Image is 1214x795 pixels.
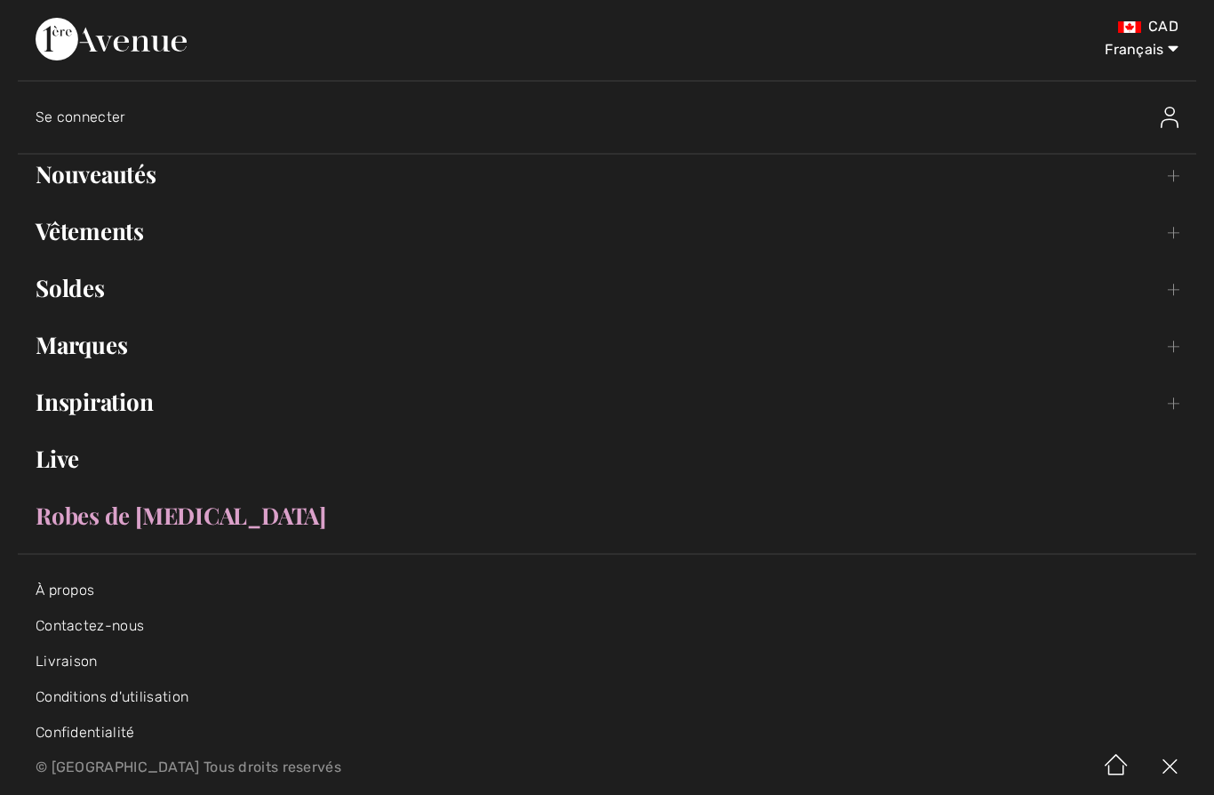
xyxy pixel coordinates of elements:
[36,89,1196,146] a: Se connecterSe connecter
[18,269,1196,308] a: Soldes
[36,688,188,705] a: Conditions d'utilisation
[36,761,713,774] p: © [GEOGRAPHIC_DATA] Tous droits reservés
[18,496,1196,535] a: Robes de [MEDICAL_DATA]
[18,382,1196,422] a: Inspiration
[1143,740,1196,795] img: X
[18,212,1196,251] a: Vêtements
[18,155,1196,194] a: Nouveautés
[36,724,135,741] a: Confidentialité
[36,582,94,598] a: À propos
[36,617,144,634] a: Contactez-nous
[36,18,187,60] img: 1ère Avenue
[713,18,1178,36] div: CAD
[1090,740,1143,795] img: Accueil
[36,108,126,125] span: Se connecter
[1161,107,1178,128] img: Se connecter
[18,325,1196,365] a: Marques
[18,439,1196,478] a: Live
[36,653,98,670] a: Livraison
